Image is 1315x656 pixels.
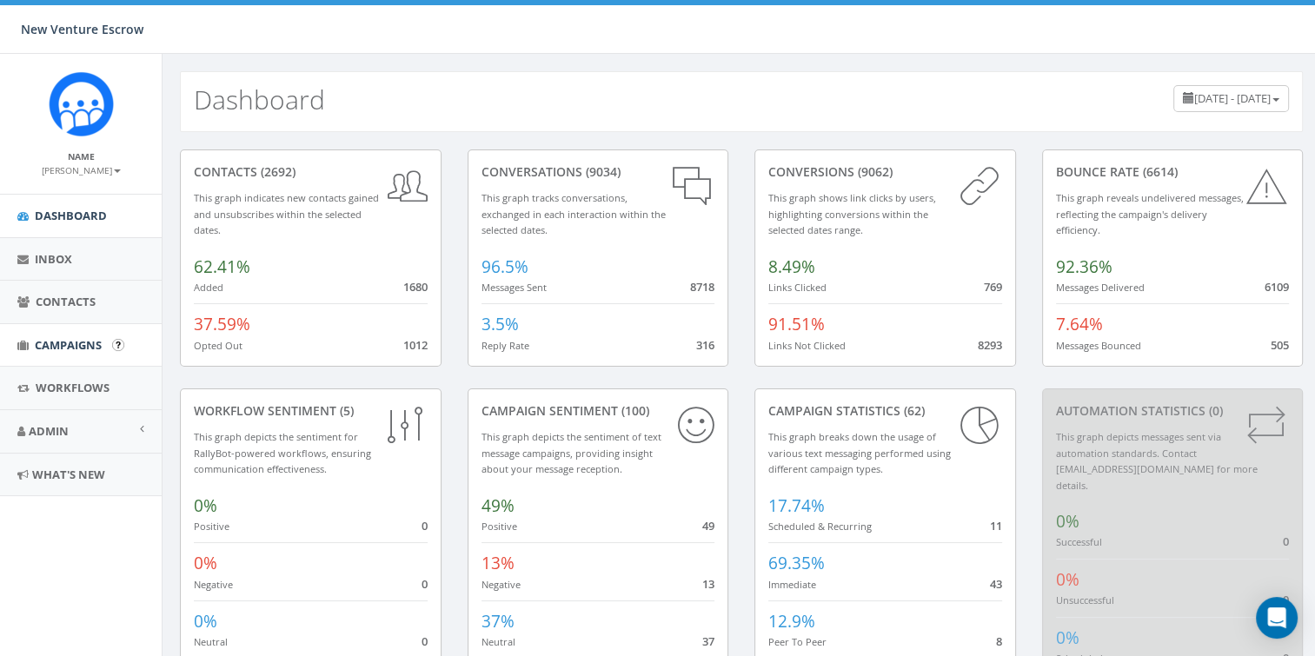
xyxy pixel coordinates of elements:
[1194,90,1271,106] span: [DATE] - [DATE]
[702,576,714,592] span: 13
[194,430,371,475] small: This graph depicts the sentiment for RallyBot-powered workflows, ensuring communication effective...
[978,337,1002,353] span: 8293
[768,191,936,236] small: This graph shows link clicks by users, highlighting conversions within the selected dates range.
[194,494,217,517] span: 0%
[194,85,325,114] h2: Dashboard
[32,467,105,482] span: What's New
[702,518,714,533] span: 49
[1056,593,1114,606] small: Unsuccessful
[482,163,715,181] div: conversations
[35,251,72,267] span: Inbox
[990,518,1002,533] span: 11
[194,281,223,294] small: Added
[42,164,121,176] small: [PERSON_NAME]
[768,635,827,648] small: Peer To Peer
[112,339,124,351] input: Submit
[1056,430,1258,492] small: This graph depicts messages sent via automation standards. Contact [EMAIL_ADDRESS][DOMAIN_NAME] f...
[29,423,69,439] span: Admin
[768,255,815,278] span: 8.49%
[482,402,715,420] div: Campaign Sentiment
[582,163,621,180] span: (9034)
[1056,568,1079,591] span: 0%
[422,576,428,592] span: 0
[482,494,515,517] span: 49%
[1056,510,1079,533] span: 0%
[768,313,825,335] span: 91.51%
[482,552,515,574] span: 13%
[1056,626,1079,649] span: 0%
[42,162,121,177] a: [PERSON_NAME]
[36,380,110,395] span: Workflows
[1056,255,1112,278] span: 92.36%
[336,402,354,419] span: (5)
[1205,402,1223,419] span: (0)
[690,279,714,295] span: 8718
[1056,339,1141,352] small: Messages Bounced
[482,520,517,533] small: Positive
[194,610,217,633] span: 0%
[194,163,428,181] div: contacts
[768,578,816,591] small: Immediate
[482,578,521,591] small: Negative
[482,635,515,648] small: Neutral
[854,163,893,180] span: (9062)
[1283,592,1289,607] span: 0
[194,191,379,236] small: This graph indicates new contacts gained and unsubscribes within the selected dates.
[1271,337,1289,353] span: 505
[35,208,107,223] span: Dashboard
[768,520,872,533] small: Scheduled & Recurring
[1056,281,1145,294] small: Messages Delivered
[768,281,827,294] small: Links Clicked
[194,313,250,335] span: 37.59%
[1256,597,1298,639] div: Open Intercom Messenger
[482,339,529,352] small: Reply Rate
[768,163,1002,181] div: conversions
[768,552,825,574] span: 69.35%
[21,21,143,37] span: New Venture Escrow
[194,578,233,591] small: Negative
[194,520,229,533] small: Positive
[768,610,815,633] span: 12.9%
[702,633,714,649] span: 37
[194,635,228,648] small: Neutral
[1265,279,1289,295] span: 6109
[194,552,217,574] span: 0%
[1283,533,1289,549] span: 0
[482,255,528,278] span: 96.5%
[422,518,428,533] span: 0
[618,402,649,419] span: (100)
[482,313,519,335] span: 3.5%
[35,337,102,353] span: Campaigns
[1056,402,1290,420] div: Automation Statistics
[194,402,428,420] div: Workflow Sentiment
[996,633,1002,649] span: 8
[482,281,547,294] small: Messages Sent
[36,294,96,309] span: Contacts
[1056,163,1290,181] div: Bounce Rate
[194,339,242,352] small: Opted Out
[1056,191,1244,236] small: This graph reveals undelivered messages, reflecting the campaign's delivery efficiency.
[194,255,250,278] span: 62.41%
[768,339,846,352] small: Links Not Clicked
[768,430,951,475] small: This graph breaks down the usage of various text messaging performed using different campaign types.
[768,402,1002,420] div: Campaign Statistics
[68,150,95,162] small: Name
[990,576,1002,592] span: 43
[257,163,296,180] span: (2692)
[984,279,1002,295] span: 769
[49,71,114,136] img: Rally_Corp_Icon_1.png
[696,337,714,353] span: 316
[482,191,666,236] small: This graph tracks conversations, exchanged in each interaction within the selected dates.
[482,610,515,633] span: 37%
[1139,163,1178,180] span: (6614)
[900,402,925,419] span: (62)
[1056,535,1102,548] small: Successful
[422,633,428,649] span: 0
[482,430,661,475] small: This graph depicts the sentiment of text message campaigns, providing insight about your message ...
[403,337,428,353] span: 1012
[768,494,825,517] span: 17.74%
[403,279,428,295] span: 1680
[1056,313,1103,335] span: 7.64%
